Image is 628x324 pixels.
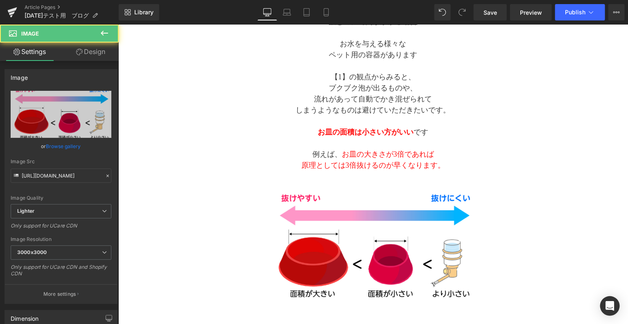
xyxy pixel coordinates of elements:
a: Desktop [258,4,277,20]
div: Image Quality [11,195,111,201]
p: 例えば、 [153,124,357,135]
input: Link [11,169,111,183]
div: or [11,142,111,151]
p: ペットボトルを差し込む給水器で [153,298,357,309]
button: More settings [5,284,117,304]
span: お皿の大きさが3倍であれば [224,126,316,134]
span: Preview [520,8,542,17]
a: Preview [510,4,552,20]
span: 原理としては3倍抜けるのが早くなります。 [183,137,327,145]
a: New Library [119,4,159,20]
a: Article Pages [25,4,119,11]
div: Image Src [11,159,111,164]
span: [DATE]テスト用 ブログ [25,12,89,19]
span: ブクブク泡が出るものや、 [211,59,299,67]
span: 様々な [266,15,288,23]
p: です [153,102,357,113]
a: Browse gallery [46,139,81,153]
p: ペット用の容器があります [153,25,357,36]
button: Undo [434,4,451,20]
div: Image [11,70,28,81]
button: Redo [454,4,470,20]
span: しまうようなものは避けていただきたいです。 [178,81,332,90]
b: 3000x3000 [17,249,47,255]
button: More [608,4,625,20]
button: Publish [555,4,605,20]
div: Image Resolution [11,236,111,242]
p: お水を与える [153,14,357,25]
a: Design [61,43,120,61]
a: Mobile [316,4,336,20]
div: Only support for UCare CDN and Shopify CDN [11,264,111,282]
span: 流れがあって自動でかき混ぜられて [196,70,314,79]
span: Library [134,9,154,16]
b: Lighter [17,208,34,214]
a: Laptop [277,4,297,20]
span: Image [21,30,39,37]
span: Publish [565,9,585,16]
span: 【1】の観点からみると、 [212,48,297,56]
span: Save [483,8,497,17]
p: More settings [43,290,76,298]
div: Open Intercom Messenger [600,296,620,316]
a: Tablet [297,4,316,20]
div: Dimension [11,310,39,322]
div: Only support for UCare CDN [11,223,111,234]
span: お皿の面積は小さい方がいい [200,103,296,112]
